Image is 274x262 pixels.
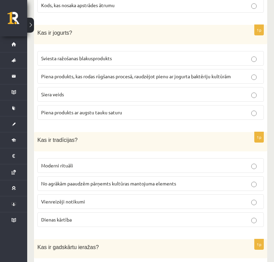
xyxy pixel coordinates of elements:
[41,109,122,115] span: Piena produkts ar augstu tauku saturu
[37,137,78,143] span: Kas ir tradīcijas?
[37,30,72,36] span: Kas ir jogurts?
[41,198,85,204] span: Vienreizēji notikumi
[251,218,257,223] input: Dienas kārtība
[41,55,112,61] span: Sviesta ražošanas blakusprodukts
[251,200,257,205] input: Vienreizēji notikumi
[254,132,264,143] p: 1p
[251,182,257,187] input: No agrākām paaudzēm pārņemts kultūras mantojuma elements
[7,12,27,29] a: Rīgas 1. Tālmācības vidusskola
[251,93,257,98] input: Siera veids
[254,239,264,250] p: 1p
[251,111,257,116] input: Piena produkts ar augstu tauku saturu
[41,162,73,168] span: Moderni rituāli
[41,91,64,97] span: Siera veids
[41,180,176,186] span: No agrākām paaudzēm pārņemts kultūras mantojuma elements
[251,3,257,9] input: Kods, kas nosaka apstrādes ātrumu
[254,24,264,35] p: 1p
[41,216,72,223] span: Dienas kārtība
[251,75,257,80] input: Piena produkts, kas rodas rūgšanas procesā, raudzējot pienu ar jogurta baktēriju kultūrām
[251,56,257,62] input: Sviesta ražošanas blakusprodukts
[41,73,231,79] span: Piena produkts, kas rodas rūgšanas procesā, raudzējot pienu ar jogurta baktēriju kultūrām
[37,244,99,250] span: Kas ir gadskārtu ieražas?
[41,2,115,8] span: Kods, kas nosaka apstrādes ātrumu
[251,164,257,169] input: Moderni rituāli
